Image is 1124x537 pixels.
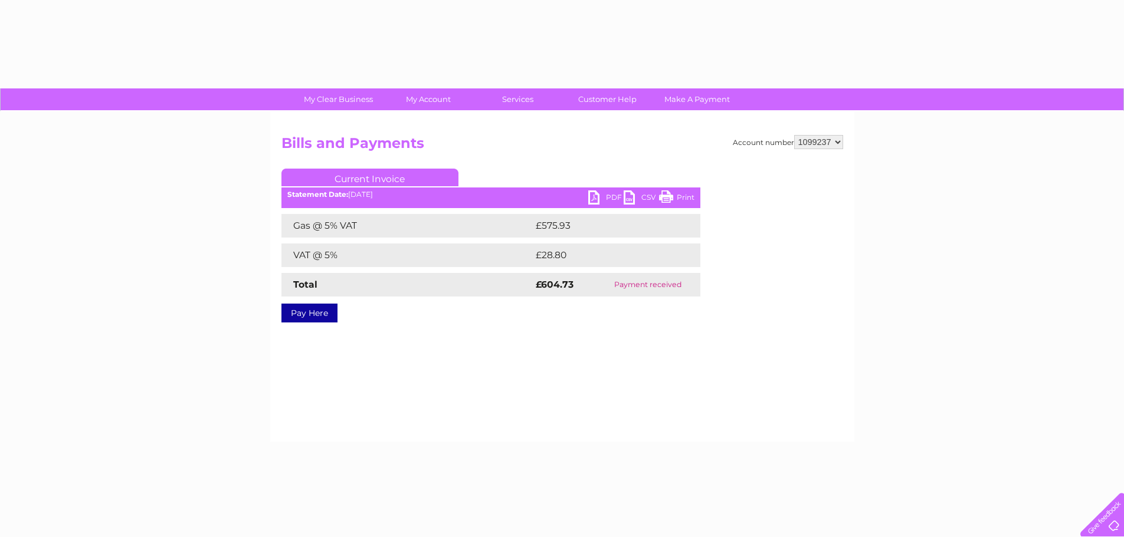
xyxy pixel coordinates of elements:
strong: £604.73 [536,279,574,290]
a: My Account [379,88,477,110]
a: Make A Payment [648,88,746,110]
a: Pay Here [281,304,337,322]
a: PDF [588,190,624,207]
a: Current Invoice [281,169,458,186]
td: £28.80 [533,243,677,267]
b: Statement Date: [287,190,348,199]
div: [DATE] [281,190,700,199]
a: My Clear Business [290,88,387,110]
a: Customer Help [559,88,656,110]
a: Services [469,88,566,110]
td: Gas @ 5% VAT [281,214,533,238]
a: CSV [624,190,659,207]
div: Account number [733,135,843,149]
h2: Bills and Payments [281,135,843,157]
td: £575.93 [533,214,679,238]
td: VAT @ 5% [281,243,533,267]
td: Payment received [595,273,700,296]
a: Print [659,190,694,207]
strong: Total [293,279,317,290]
